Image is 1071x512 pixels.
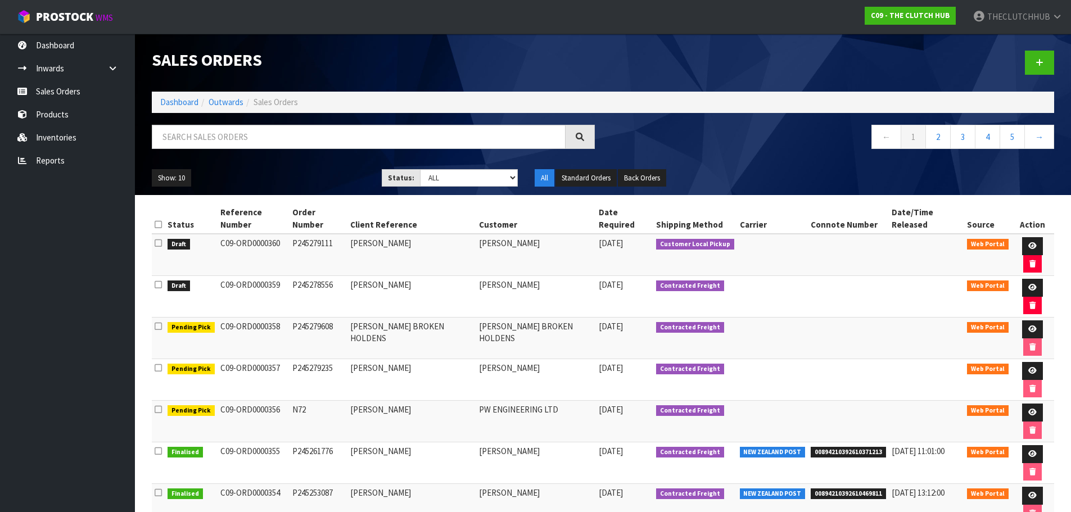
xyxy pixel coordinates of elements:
[871,11,950,20] strong: C09 - THE CLUTCH HUB
[656,322,724,333] span: Contracted Freight
[656,364,724,375] span: Contracted Freight
[811,488,886,500] span: 00894210392610469811
[967,488,1009,500] span: Web Portal
[152,125,566,149] input: Search sales orders
[811,447,886,458] span: 00894210392610371213
[218,359,290,401] td: C09-ORD0000357
[599,404,623,415] span: [DATE]
[476,276,596,318] td: [PERSON_NAME]
[254,97,298,107] span: Sales Orders
[152,169,191,187] button: Show: 10
[808,203,889,234] th: Connote Number
[160,97,198,107] a: Dashboard
[290,442,347,484] td: P245261776
[347,318,476,359] td: [PERSON_NAME] BROKEN HOLDENS
[36,10,93,24] span: ProStock
[599,446,623,456] span: [DATE]
[740,488,806,500] span: NEW ZEALAND POST
[96,12,113,23] small: WMS
[889,203,965,234] th: Date/Time Released
[476,401,596,442] td: PW ENGINEERING LTD
[347,359,476,401] td: [PERSON_NAME]
[168,280,190,292] span: Draft
[168,447,203,458] span: Finalised
[218,318,290,359] td: C09-ORD0000358
[347,401,476,442] td: [PERSON_NAME]
[168,488,203,500] span: Finalised
[476,359,596,401] td: [PERSON_NAME]
[555,169,617,187] button: Standard Orders
[1024,125,1054,149] a: →
[599,238,623,248] span: [DATE]
[967,447,1009,458] span: Web Portal
[168,239,190,250] span: Draft
[218,401,290,442] td: C09-ORD0000356
[218,442,290,484] td: C09-ORD0000355
[967,405,1009,416] span: Web Portal
[925,125,951,149] a: 2
[901,125,926,149] a: 1
[290,401,347,442] td: N72
[892,487,945,498] span: [DATE] 13:12:00
[290,318,347,359] td: P245279608
[599,487,623,498] span: [DATE]
[347,203,476,234] th: Client Reference
[476,203,596,234] th: Customer
[950,125,975,149] a: 3
[656,447,724,458] span: Contracted Freight
[656,405,724,416] span: Contracted Freight
[871,125,901,149] a: ←
[967,364,1009,375] span: Web Portal
[168,322,215,333] span: Pending Pick
[1011,203,1054,234] th: Action
[967,322,1009,333] span: Web Portal
[599,363,623,373] span: [DATE]
[618,169,666,187] button: Back Orders
[653,203,737,234] th: Shipping Method
[165,203,218,234] th: Status
[476,318,596,359] td: [PERSON_NAME] BROKEN HOLDENS
[17,10,31,24] img: cube-alt.png
[218,203,290,234] th: Reference Number
[476,442,596,484] td: [PERSON_NAME]
[740,447,806,458] span: NEW ZEALAND POST
[612,125,1055,152] nav: Page navigation
[656,280,724,292] span: Contracted Freight
[656,239,734,250] span: Customer Local Pickup
[975,125,1000,149] a: 4
[347,234,476,276] td: [PERSON_NAME]
[967,280,1009,292] span: Web Portal
[290,234,347,276] td: P245279111
[388,173,414,183] strong: Status:
[347,276,476,318] td: [PERSON_NAME]
[218,234,290,276] td: C09-ORD0000360
[892,446,945,456] span: [DATE] 11:01:00
[347,442,476,484] td: [PERSON_NAME]
[596,203,653,234] th: Date Required
[290,203,347,234] th: Order Number
[737,203,808,234] th: Carrier
[599,279,623,290] span: [DATE]
[290,359,347,401] td: P245279235
[209,97,243,107] a: Outwards
[987,11,1050,22] span: THECLUTCHHUB
[168,405,215,416] span: Pending Pick
[967,239,1009,250] span: Web Portal
[535,169,554,187] button: All
[152,51,595,69] h1: Sales Orders
[1000,125,1025,149] a: 5
[656,488,724,500] span: Contracted Freight
[476,234,596,276] td: [PERSON_NAME]
[168,364,215,375] span: Pending Pick
[964,203,1011,234] th: Source
[218,276,290,318] td: C09-ORD0000359
[599,321,623,332] span: [DATE]
[290,276,347,318] td: P245278556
